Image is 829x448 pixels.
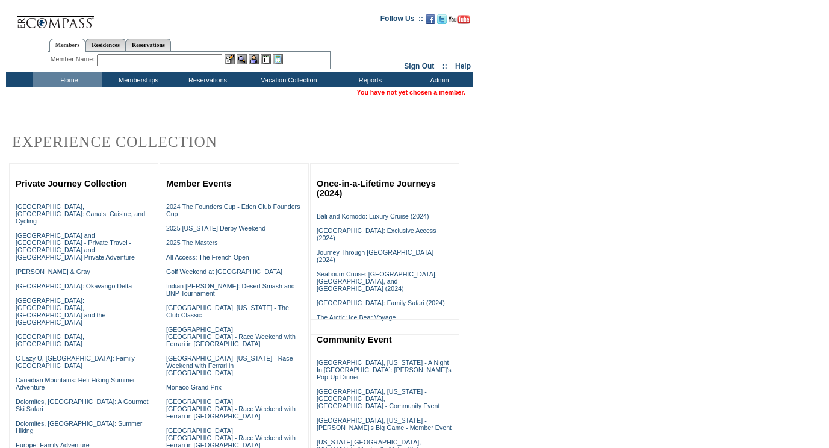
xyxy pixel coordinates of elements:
a: [GEOGRAPHIC_DATA], [US_STATE] - [GEOGRAPHIC_DATA], [GEOGRAPHIC_DATA] - Community Event [317,388,440,409]
img: Compass Home [16,6,95,31]
td: Reservations [172,72,241,87]
img: Follow us on Twitter [437,14,447,24]
a: 2024 The Founders Cup - Eden Club Founders Cup [166,203,300,217]
img: View [237,54,247,64]
a: [GEOGRAPHIC_DATA]: Family Safari (2024) [317,299,445,306]
a: Dolomites, [GEOGRAPHIC_DATA]: A Gourmet Ski Safari [16,398,149,412]
img: b_calculator.gif [273,54,283,64]
a: Seabourn Cruise: [GEOGRAPHIC_DATA], [GEOGRAPHIC_DATA], and [GEOGRAPHIC_DATA] (2024) [317,270,437,292]
td: Vacation Collection [241,72,334,87]
a: Member Events [166,179,231,188]
a: Subscribe to our YouTube Channel [449,18,470,25]
a: Once-in-a-Lifetime Journeys (2024) [317,179,436,198]
a: Sign Out [404,62,434,70]
a: 2025 The Masters [166,239,218,246]
a: [GEOGRAPHIC_DATA] and [GEOGRAPHIC_DATA] - Private Travel - [GEOGRAPHIC_DATA] and [GEOGRAPHIC_DATA... [16,232,135,261]
td: Home [33,72,102,87]
div: Member Name: [51,54,97,64]
a: Indian [PERSON_NAME]: Desert Smash and BNP Tournament [166,282,295,297]
a: [GEOGRAPHIC_DATA], [GEOGRAPHIC_DATA] - Race Weekend with Ferrari in [GEOGRAPHIC_DATA] [166,326,296,347]
td: Admin [403,72,473,87]
a: Become our fan on Facebook [426,18,435,25]
a: [GEOGRAPHIC_DATA], [GEOGRAPHIC_DATA] - Race Weekend with Ferrari in [GEOGRAPHIC_DATA] [166,398,296,420]
span: You have not yet chosen a member. [357,89,465,96]
a: [GEOGRAPHIC_DATA], [US_STATE] - A Night In [GEOGRAPHIC_DATA]: [PERSON_NAME]'s Pop-Up Dinner [317,359,452,381]
a: [GEOGRAPHIC_DATA], [US_STATE] - Race Weekend with Ferrari in [GEOGRAPHIC_DATA] [166,355,293,376]
img: i.gif [6,18,16,19]
a: 2025 [US_STATE] Derby Weekend [166,225,265,232]
a: [GEOGRAPHIC_DATA]: Okavango Delta [16,282,132,290]
a: [GEOGRAPHIC_DATA], [GEOGRAPHIC_DATA]: Canals, Cuisine, and Cycling [16,203,145,225]
td: Follow Us :: [380,13,423,28]
a: All Access: The French Open [166,254,249,261]
img: Become our fan on Facebook [426,14,435,24]
a: C Lazy U, [GEOGRAPHIC_DATA]: Family [GEOGRAPHIC_DATA] [16,355,135,369]
a: Help [455,62,471,70]
td: Reports [334,72,403,87]
a: [GEOGRAPHIC_DATA], [US_STATE] - The Club Classic [166,304,289,319]
a: Journey Through [GEOGRAPHIC_DATA] (2024) [317,249,433,263]
span: :: [442,62,447,70]
img: Reservations [261,54,271,64]
a: Bali and Komodo: Luxury Cruise (2024) [317,213,429,220]
img: Subscribe to our YouTube Channel [449,15,470,24]
img: b_edit.gif [225,54,235,64]
a: [GEOGRAPHIC_DATA], [GEOGRAPHIC_DATA] [16,333,84,347]
img: Impersonate [249,54,259,64]
a: Private Journey Collection [16,179,127,188]
a: Monaco Grand Prix [166,384,222,391]
a: The Arctic: Ice Bear Voyage [317,314,396,321]
td: Memberships [102,72,172,87]
a: Canadian Mountains: Heli-Hiking Summer Adventure [16,376,135,391]
a: Follow us on Twitter [437,18,447,25]
a: [GEOGRAPHIC_DATA]: [GEOGRAPHIC_DATA], [GEOGRAPHIC_DATA] and the [GEOGRAPHIC_DATA] [16,297,105,326]
a: [GEOGRAPHIC_DATA], [US_STATE] - [PERSON_NAME]'s Big Game - Member Event [317,417,452,431]
a: [GEOGRAPHIC_DATA]: Exclusive Access (2024) [317,227,436,241]
h2: Experience Collection [12,133,467,151]
a: [PERSON_NAME] & Gray [16,268,90,275]
a: Community Event [317,335,392,344]
a: Residences [85,39,126,51]
a: Golf Weekend at [GEOGRAPHIC_DATA] [166,268,282,275]
a: Members [49,39,86,52]
a: Dolomites, [GEOGRAPHIC_DATA]: Summer Hiking [16,420,142,434]
a: Reservations [126,39,171,51]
